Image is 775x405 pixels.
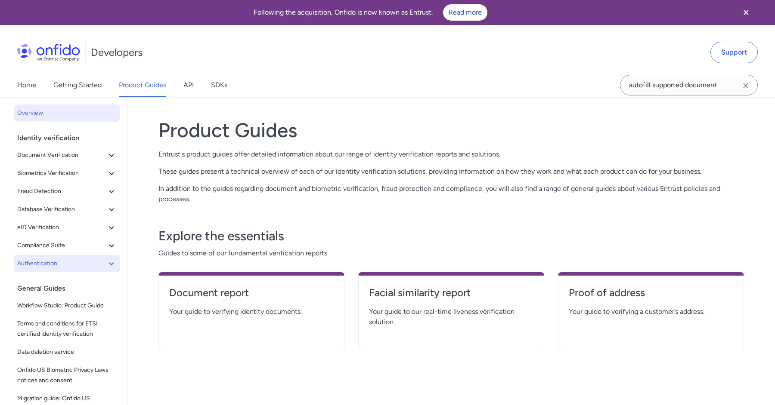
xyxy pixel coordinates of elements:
span: Onfido US Biometric Privacy Laws notices and consent [17,365,117,386]
div: Identity verification [17,129,124,147]
span: Authentication [17,258,106,269]
a: Getting Started [53,73,102,97]
a: Terms and conditions for ETSI certified identity verification [14,315,120,343]
div: General Guides [17,280,124,297]
a: Document report [169,286,334,307]
h4: Proof of address [569,286,733,300]
h4: Facial similarity report [369,286,533,300]
span: Database Verification [17,204,106,215]
button: Fraud Detection [14,183,120,200]
button: eID Verification [14,219,120,236]
h1: Developers [91,46,143,59]
p: Entrust's product guides offer detailed information about our range of identity verification repo... [158,149,744,160]
span: Your guide to verifying identity documents. [169,307,334,317]
a: SDKs [211,73,227,97]
span: Workflow Studio: Product Guide [17,301,117,311]
span: Data deletion service [17,347,117,357]
a: Data deletion service [14,344,120,361]
button: Close banner [730,2,762,23]
a: Facial similarity report [369,286,533,307]
button: Biometrics Verification [14,165,120,182]
p: In addition to the guides regarding document and biometric verification, fraud protection and com... [158,184,744,204]
a: Product Guides [119,73,166,97]
span: Overview [17,108,117,118]
span: Guides to some of our fundamental verification reports [158,248,744,258]
a: Read more [443,4,487,21]
a: API [183,73,194,97]
h4: Document report [169,286,334,300]
span: Compliance Suite [17,240,106,251]
span: eID Verification [17,222,106,233]
span: Terms and conditions for ETSI certified identity verification [17,319,117,339]
h1: Product Guides [158,118,744,142]
p: These guides present a technical overview of each of our identity verification solutions, providi... [158,166,744,177]
button: Compliance Suite [14,237,120,254]
img: Onfido Logo [17,44,80,61]
span: Document Verification [17,150,106,160]
span: Your guide to our real-time liveness verification solution. [369,307,533,327]
a: Proof of address [569,286,733,307]
svg: Clear search field button [741,80,751,91]
a: Home [17,73,36,97]
a: Support [710,42,758,63]
a: Workflow Studio: Product Guide [14,297,120,314]
a: Onfido US Biometric Privacy Laws notices and consent [14,362,120,389]
span: Fraud Detection [17,186,106,196]
button: Database Verification [14,201,120,218]
button: Authentication [14,255,120,272]
input: Onfido search input field [620,75,758,95]
svg: Close banner [741,7,751,18]
h3: Explore the essentials [158,227,744,245]
span: Biometrics Verification [17,168,106,178]
span: Your guide to verifying a customer’s address. [569,307,733,317]
a: Overview [14,104,120,122]
button: Document Verification [14,147,120,164]
div: Following the acquisition, Onfido is now known as Entrust. [10,4,730,21]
